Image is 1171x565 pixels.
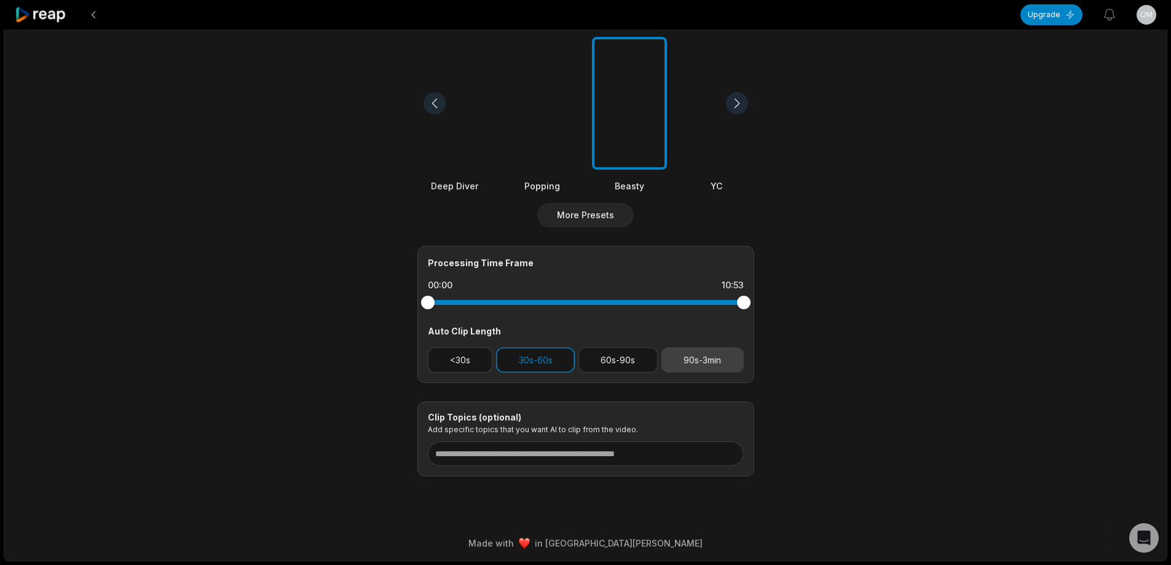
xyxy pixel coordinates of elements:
[428,425,744,434] p: Add specific topics that you want AI to clip from the video.
[592,180,667,192] div: Beasty
[679,180,754,192] div: YC
[578,347,658,373] button: 60s-90s
[537,203,634,227] button: More Presets
[428,347,493,373] button: <30s
[15,537,1156,550] div: Made with in [GEOGRAPHIC_DATA][PERSON_NAME]
[505,180,580,192] div: Popping
[722,279,744,291] div: 10:53
[519,538,530,549] img: heart emoji
[428,412,744,423] div: Clip Topics (optional)
[417,180,492,192] div: Deep Diver
[661,347,744,373] button: 90s-3min
[428,256,744,269] div: Processing Time Frame
[1020,4,1082,25] button: Upgrade
[496,347,575,373] button: 30s-60s
[428,279,452,291] div: 00:00
[1129,523,1159,553] div: Open Intercom Messenger
[428,325,744,338] div: Auto Clip Length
